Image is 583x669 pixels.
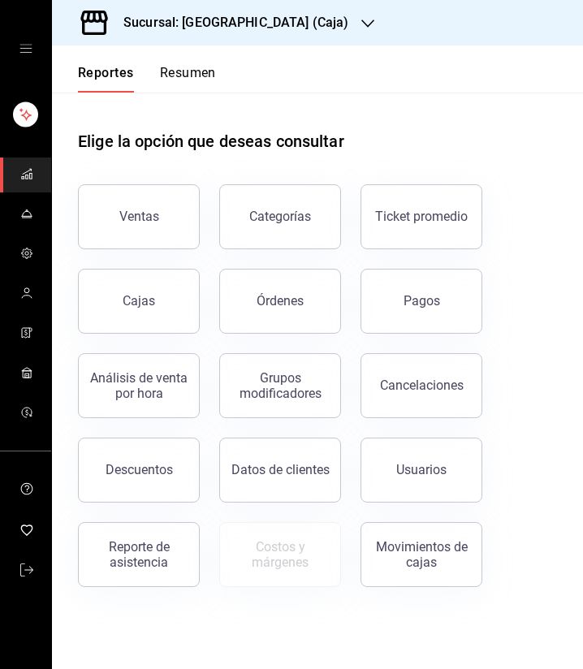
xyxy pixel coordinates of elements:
button: Contrata inventarios para ver este reporte [219,522,341,587]
h3: Sucursal: [GEOGRAPHIC_DATA] (Caja) [110,13,348,32]
div: Usuarios [396,462,447,477]
button: Análisis de venta por hora [78,353,200,418]
button: Categorías [219,184,341,249]
button: open drawer [19,42,32,55]
div: Pagos [404,293,440,309]
a: Cajas [78,269,200,334]
button: Cancelaciones [361,353,482,418]
div: Movimientos de cajas [371,539,472,570]
div: Costos y márgenes [230,539,330,570]
button: Pagos [361,269,482,334]
div: Datos de clientes [231,462,330,477]
button: Usuarios [361,438,482,503]
div: Cajas [123,291,156,311]
div: Reporte de asistencia [89,539,189,570]
button: Ventas [78,184,200,249]
h1: Elige la opción que deseas consultar [78,129,344,153]
div: navigation tabs [78,65,216,93]
div: Ticket promedio [375,209,468,224]
div: Ventas [119,209,159,224]
button: Movimientos de cajas [361,522,482,587]
div: Grupos modificadores [230,370,330,401]
div: Órdenes [257,293,304,309]
button: Grupos modificadores [219,353,341,418]
button: Reportes [78,65,134,93]
button: Órdenes [219,269,341,334]
button: Ticket promedio [361,184,482,249]
button: Reporte de asistencia [78,522,200,587]
button: Resumen [160,65,216,93]
div: Categorías [249,209,311,224]
div: Descuentos [106,462,173,477]
button: Descuentos [78,438,200,503]
div: Cancelaciones [380,378,464,393]
div: Análisis de venta por hora [89,370,189,401]
button: Datos de clientes [219,438,341,503]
